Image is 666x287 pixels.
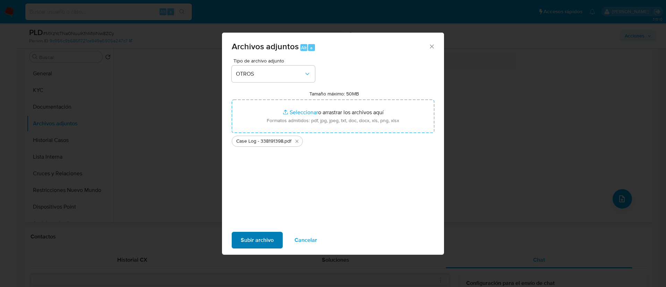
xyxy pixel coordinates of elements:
button: Cerrar [428,43,435,49]
span: .pdf [283,138,291,145]
button: Cancelar [285,232,326,248]
span: Case Log - 338191398 [236,138,283,145]
button: Subir archivo [232,232,283,248]
span: Cancelar [294,233,317,248]
span: Subir archivo [241,233,274,248]
button: OTROS [232,66,315,82]
span: Alt [301,44,307,51]
button: Eliminar Case Log - 338191398.pdf [293,137,301,145]
label: Tamaño máximo: 50MB [309,91,359,97]
span: Archivos adjuntos [232,40,299,52]
span: OTROS [236,70,304,77]
span: Tipo de archivo adjunto [233,58,317,63]
span: a [310,44,313,51]
ul: Archivos seleccionados [232,133,434,147]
